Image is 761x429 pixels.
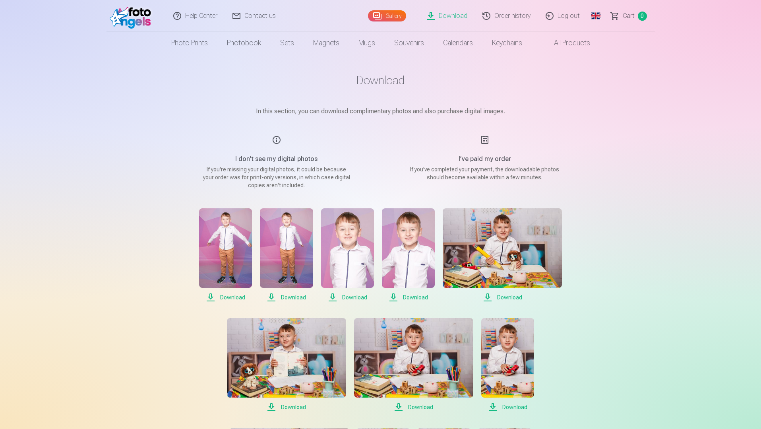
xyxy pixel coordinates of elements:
span: Download [382,293,435,302]
p: If you've completed your payment, the downloadable photos should become available within a few mi... [409,165,560,181]
span: Download [481,402,534,412]
a: Mugs [349,32,385,54]
a: Download [199,208,252,302]
a: Download [443,208,562,302]
a: Download [260,208,313,302]
span: Download [321,293,374,302]
a: Download [382,208,435,302]
h5: I’ve paid my order [409,154,560,164]
a: Download [481,318,534,412]
a: Calendars [434,32,482,54]
img: /fa2 [110,3,155,29]
a: Gallery [368,10,406,21]
p: If you're missing your digital photos, it could be because your order was for print-only versions... [201,165,352,189]
span: Download [260,293,313,302]
span: Сart [623,11,635,21]
span: Download [354,402,473,412]
h1: Download [182,73,579,87]
span: 0 [638,12,647,21]
a: Download [354,318,473,412]
a: Keychains [482,32,532,54]
a: Photobook [217,32,271,54]
a: Sets [271,32,304,54]
a: Souvenirs [385,32,434,54]
a: All products [532,32,600,54]
span: Download [199,293,252,302]
a: Download [321,208,374,302]
p: In this section, you can download complimentary photos and also purchase digital images. [182,107,579,116]
a: Photo prints [162,32,217,54]
span: Download [227,402,346,412]
h5: I don't see my digital photos [201,154,352,164]
a: Magnets [304,32,349,54]
span: Download [443,293,562,302]
a: Download [227,318,346,412]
